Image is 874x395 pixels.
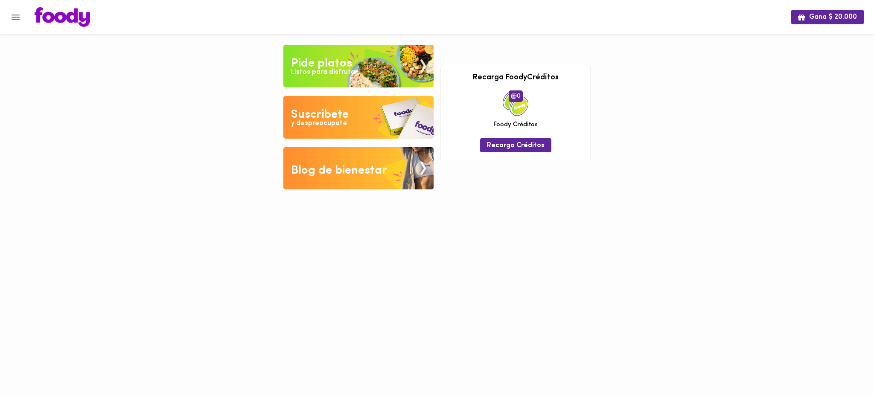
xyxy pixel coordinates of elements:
[291,106,349,123] div: Suscribete
[447,74,584,82] h3: Recarga FoodyCréditos
[798,13,857,21] span: Gana $ 20.000
[5,7,26,28] button: Menu
[291,55,352,72] div: Pide platos
[291,119,347,128] div: y despreocupate
[824,346,865,386] iframe: Messagebird Livechat Widget
[493,120,538,129] span: Foody Créditos
[791,10,864,24] button: Gana $ 20.000
[291,162,387,179] div: Blog de bienestar
[283,96,434,139] img: Disfruta bajar de peso
[283,45,434,87] img: Pide un Platos
[503,90,528,116] img: credits-package.png
[283,147,434,190] img: Blog de bienestar
[291,67,358,77] div: Listos para disfrutar
[35,7,90,27] img: logo.png
[509,90,523,102] span: 0
[487,142,545,150] span: Recarga Créditos
[511,93,517,99] img: foody-creditos.png
[480,138,551,152] button: Recarga Créditos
